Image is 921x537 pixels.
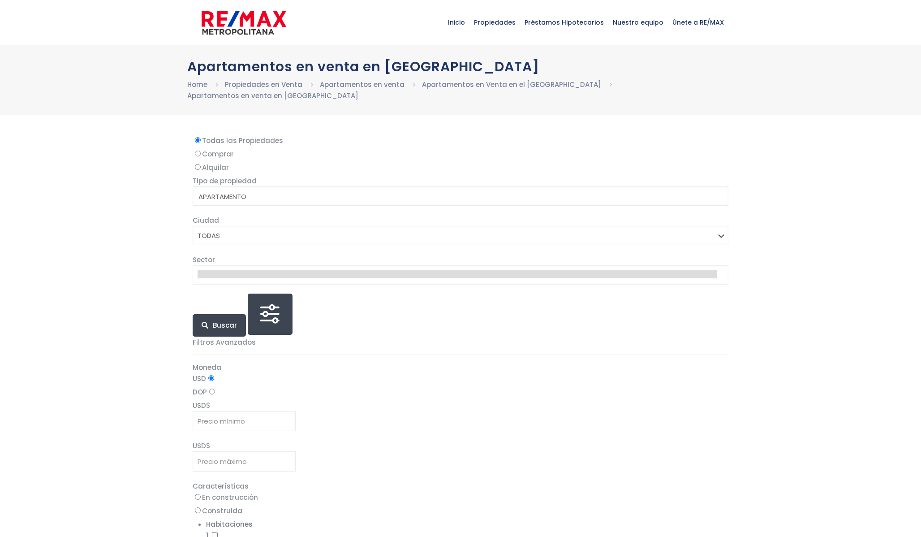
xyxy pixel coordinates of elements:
[193,314,246,337] button: Buscar
[520,9,608,36] span: Préstamos Hipotecarios
[198,202,717,213] option: CASA
[209,389,215,394] input: DOP
[193,337,728,348] p: Filtros Avanzados
[193,176,257,186] span: Tipo de propiedad
[208,375,214,381] input: USD
[193,216,219,225] span: Ciudad
[187,80,207,89] a: Home
[193,255,215,264] span: Sector
[193,162,728,173] label: Alquilar
[193,363,221,372] span: Moneda
[193,373,728,384] label: USD
[422,80,601,89] a: Apartamentos en Venta en el [GEOGRAPHIC_DATA]
[187,91,358,100] a: Apartamentos en venta en [GEOGRAPHIC_DATA]
[193,148,728,160] label: Comprar
[202,9,286,36] img: remax-metropolitana-logo
[195,151,201,156] input: Comprar
[195,494,201,500] input: En construcción
[195,507,201,513] input: Construida
[443,9,469,36] span: Inicio
[469,9,520,36] span: Propiedades
[206,520,253,529] span: Habitaciones
[193,386,728,398] label: DOP
[193,135,728,146] label: Todas las Propiedades
[193,492,728,503] label: En construcción
[195,137,201,143] input: Todas las Propiedades
[668,9,728,36] span: Únete a RE/MAX
[187,59,734,74] h1: Apartamentos en venta en [GEOGRAPHIC_DATA]
[193,481,249,491] span: Características
[193,400,728,431] div: $
[608,9,668,36] span: Nuestro equipo
[193,451,296,472] input: Precio máximo
[320,80,405,89] a: Apartamentos en venta
[193,401,206,410] span: USD
[225,80,302,89] a: Propiedades en Venta
[193,441,206,450] span: USD
[193,411,296,431] input: Precio mínimo
[195,164,201,170] input: Alquilar
[193,505,728,516] label: Construida
[198,191,717,202] option: APARTAMENTO
[193,440,728,472] div: $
